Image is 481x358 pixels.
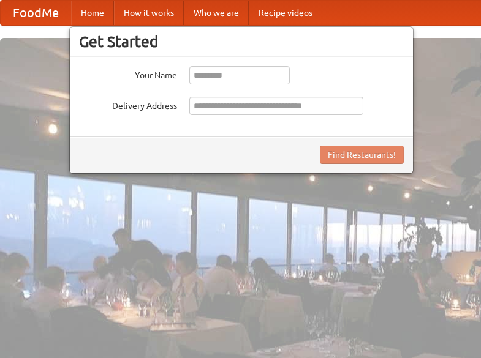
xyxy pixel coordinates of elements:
[71,1,114,25] a: Home
[79,97,177,112] label: Delivery Address
[1,1,71,25] a: FoodMe
[249,1,322,25] a: Recipe videos
[79,32,404,51] h3: Get Started
[114,1,184,25] a: How it works
[320,146,404,164] button: Find Restaurants!
[79,66,177,81] label: Your Name
[184,1,249,25] a: Who we are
